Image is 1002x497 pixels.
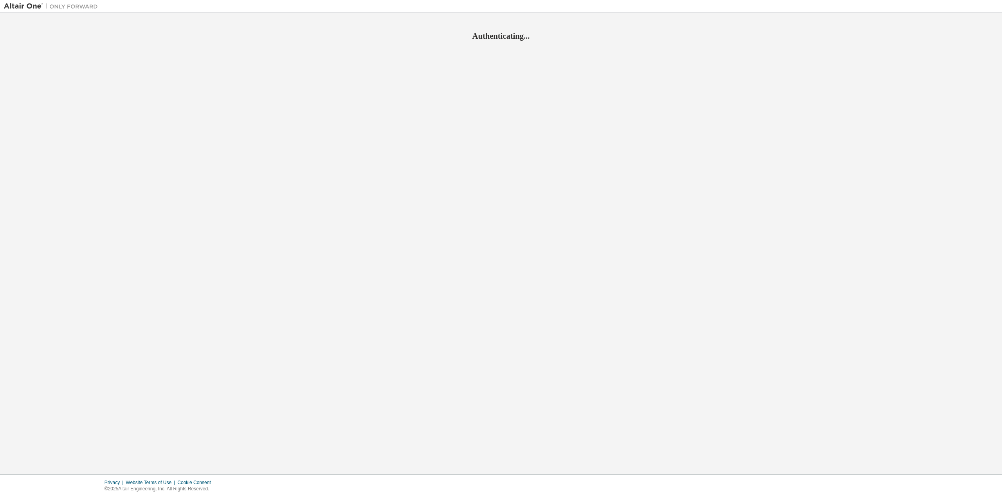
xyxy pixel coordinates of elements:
p: © 2025 Altair Engineering, Inc. All Rights Reserved. [105,486,216,492]
h2: Authenticating... [4,31,998,41]
div: Cookie Consent [177,479,215,486]
div: Website Terms of Use [126,479,177,486]
div: Privacy [105,479,126,486]
img: Altair One [4,2,102,10]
